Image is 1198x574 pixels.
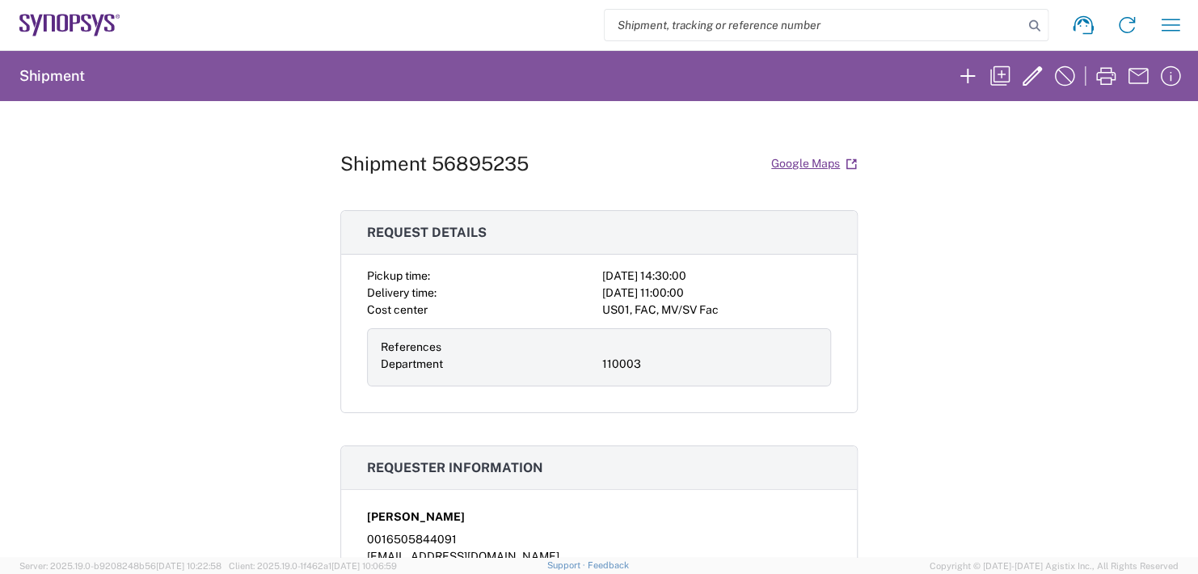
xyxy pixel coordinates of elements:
a: Support [547,560,588,570]
input: Shipment, tracking or reference number [605,10,1023,40]
span: Client: 2025.19.0-1f462a1 [229,561,397,571]
a: Feedback [588,560,629,570]
a: Google Maps [770,150,858,178]
h1: Shipment 56895235 [340,152,529,175]
div: [DATE] 14:30:00 [602,268,831,285]
span: Server: 2025.19.0-b9208248b56 [19,561,221,571]
div: [EMAIL_ADDRESS][DOMAIN_NAME] [367,548,831,565]
span: [DATE] 10:06:59 [331,561,397,571]
h2: Shipment [19,66,85,86]
div: 0016505844091 [367,531,831,548]
span: Requester information [367,460,543,475]
span: [DATE] 10:22:58 [156,561,221,571]
div: [DATE] 11:00:00 [602,285,831,302]
span: Request details [367,225,487,240]
span: Delivery time: [367,286,437,299]
div: Department [381,356,596,373]
span: Cost center [367,303,428,316]
span: Pickup time: [367,269,430,282]
span: Copyright © [DATE]-[DATE] Agistix Inc., All Rights Reserved [930,559,1179,573]
div: 110003 [602,356,817,373]
span: [PERSON_NAME] [367,509,465,525]
div: US01, FAC, MV/SV Fac [602,302,831,319]
span: References [381,340,441,353]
